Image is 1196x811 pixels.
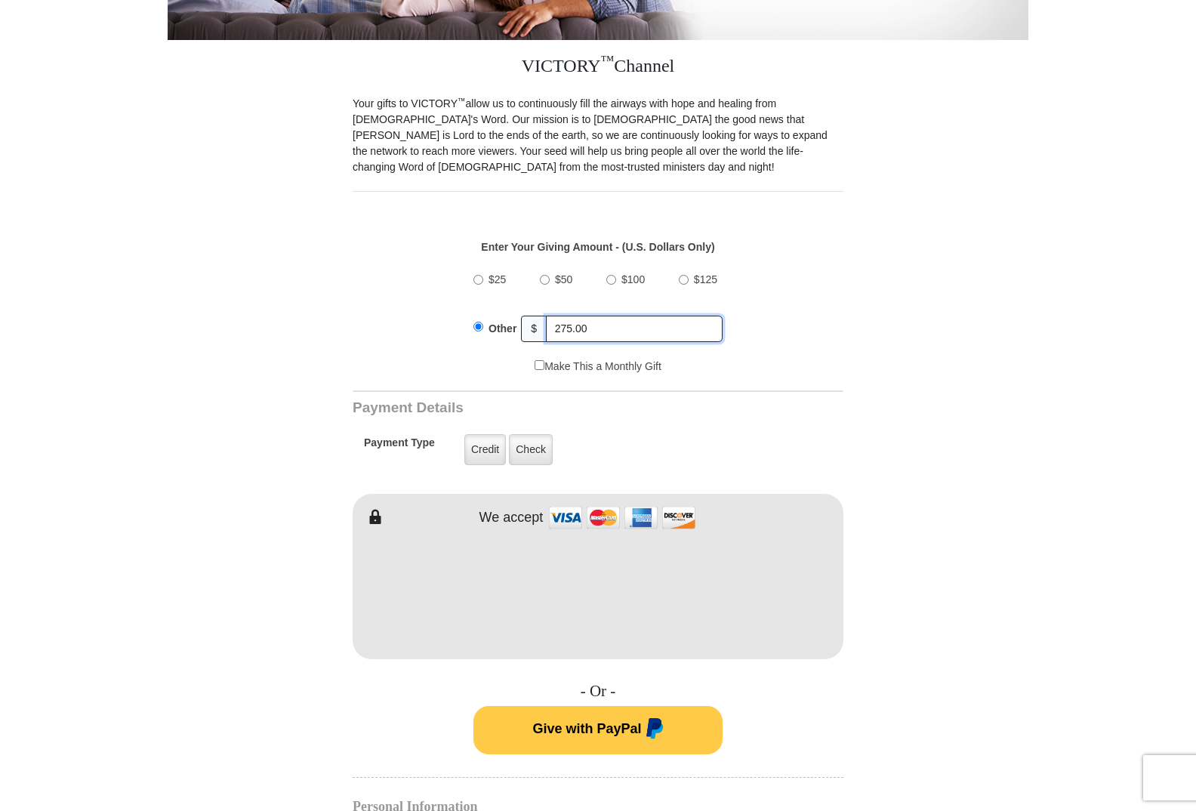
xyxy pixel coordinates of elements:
[621,273,645,285] span: $100
[532,721,641,736] span: Give with PayPal
[473,706,723,754] button: Give with PayPal
[547,501,698,534] img: credit cards accepted
[464,434,506,465] label: Credit
[353,40,843,96] h3: VICTORY Channel
[546,316,723,342] input: Other Amount
[521,316,547,342] span: $
[458,96,466,105] sup: ™
[353,96,843,175] p: Your gifts to VICTORY allow us to continuously fill the airways with hope and healing from [DEMOG...
[509,434,553,465] label: Check
[364,436,435,457] h5: Payment Type
[489,273,506,285] span: $25
[535,360,544,370] input: Make This a Monthly Gift
[353,682,843,701] h4: - Or -
[481,241,714,253] strong: Enter Your Giving Amount - (U.S. Dollars Only)
[535,359,661,375] label: Make This a Monthly Gift
[642,718,664,742] img: paypal
[489,322,516,335] span: Other
[694,273,717,285] span: $125
[601,53,615,68] sup: ™
[353,399,738,417] h3: Payment Details
[479,510,544,526] h4: We accept
[555,273,572,285] span: $50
